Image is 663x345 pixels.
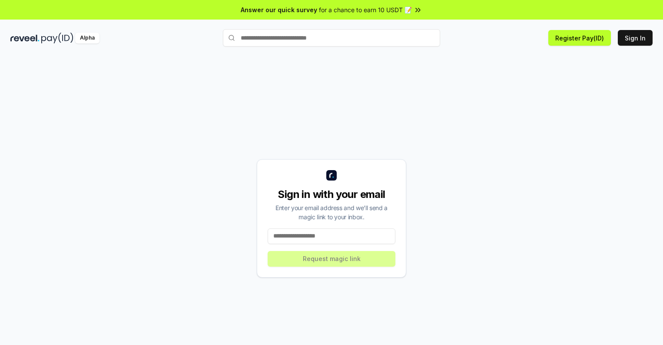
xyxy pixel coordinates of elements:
div: Alpha [75,33,99,44]
button: Register Pay(ID) [548,30,611,46]
img: pay_id [41,33,73,44]
img: reveel_dark [10,33,40,44]
img: logo_small [326,170,337,181]
div: Sign in with your email [268,188,395,201]
span: Answer our quick survey [241,5,317,14]
button: Sign In [618,30,653,46]
span: for a chance to earn 10 USDT 📝 [319,5,412,14]
div: Enter your email address and we’ll send a magic link to your inbox. [268,203,395,221]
